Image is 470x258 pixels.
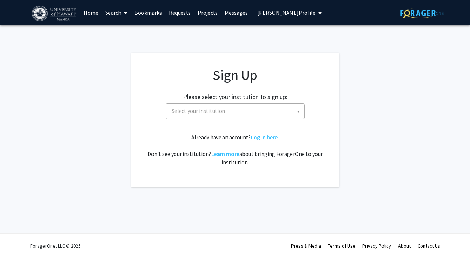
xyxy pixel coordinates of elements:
[145,133,325,166] div: Already have an account? . Don't see your institution? about bringing ForagerOne to your institut...
[257,9,315,16] span: [PERSON_NAME] Profile
[221,0,251,25] a: Messages
[328,243,355,249] a: Terms of Use
[172,107,225,114] span: Select your institution
[251,134,278,141] a: Log in here
[80,0,102,25] a: Home
[169,104,304,118] span: Select your institution
[166,103,305,119] span: Select your institution
[131,0,165,25] a: Bookmarks
[400,8,444,18] img: ForagerOne Logo
[418,243,440,249] a: Contact Us
[165,0,194,25] a: Requests
[291,243,321,249] a: Press & Media
[32,6,78,21] img: University of Hawaiʻi at Mānoa Logo
[183,93,287,101] h2: Please select your institution to sign up:
[398,243,411,249] a: About
[211,150,239,157] a: Learn more about bringing ForagerOne to your institution
[30,234,81,258] div: ForagerOne, LLC © 2025
[362,243,391,249] a: Privacy Policy
[194,0,221,25] a: Projects
[145,67,325,83] h1: Sign Up
[102,0,131,25] a: Search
